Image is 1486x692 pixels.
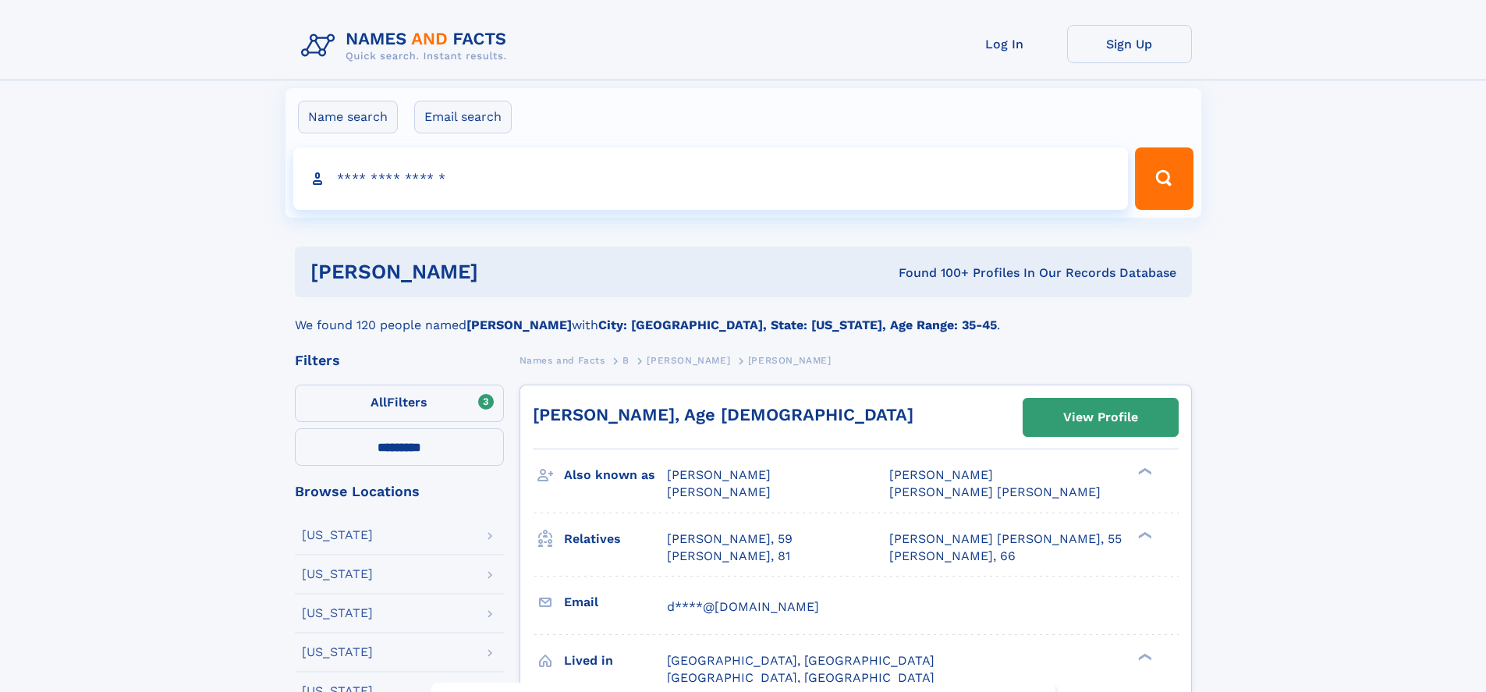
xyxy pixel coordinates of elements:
[688,264,1176,282] div: Found 100+ Profiles In Our Records Database
[622,355,630,366] span: B
[647,355,730,366] span: [PERSON_NAME]
[667,531,793,548] a: [PERSON_NAME], 59
[1067,25,1192,63] a: Sign Up
[295,297,1192,335] div: We found 120 people named with .
[371,395,387,410] span: All
[302,607,373,619] div: [US_STATE]
[520,350,605,370] a: Names and Facts
[748,355,832,366] span: [PERSON_NAME]
[564,648,667,674] h3: Lived in
[302,568,373,580] div: [US_STATE]
[647,350,730,370] a: [PERSON_NAME]
[667,670,935,685] span: [GEOGRAPHIC_DATA], [GEOGRAPHIC_DATA]
[667,548,790,565] a: [PERSON_NAME], 81
[466,318,572,332] b: [PERSON_NAME]
[1023,399,1178,436] a: View Profile
[414,101,512,133] label: Email search
[889,548,1016,565] a: [PERSON_NAME], 66
[533,405,913,424] a: [PERSON_NAME], Age [DEMOGRAPHIC_DATA]
[293,147,1129,210] input: search input
[667,653,935,668] span: [GEOGRAPHIC_DATA], [GEOGRAPHIC_DATA]
[310,262,689,282] h1: [PERSON_NAME]
[295,25,520,67] img: Logo Names and Facts
[298,101,398,133] label: Name search
[295,484,504,499] div: Browse Locations
[667,484,771,499] span: [PERSON_NAME]
[889,531,1122,548] a: [PERSON_NAME] [PERSON_NAME], 55
[1135,147,1193,210] button: Search Button
[564,589,667,616] h3: Email
[564,462,667,488] h3: Also known as
[302,529,373,541] div: [US_STATE]
[302,646,373,658] div: [US_STATE]
[1134,530,1153,540] div: ❯
[942,25,1067,63] a: Log In
[1063,399,1138,435] div: View Profile
[598,318,997,332] b: City: [GEOGRAPHIC_DATA], State: [US_STATE], Age Range: 35-45
[1134,651,1153,662] div: ❯
[889,467,993,482] span: [PERSON_NAME]
[295,353,504,367] div: Filters
[1134,467,1153,477] div: ❯
[889,484,1101,499] span: [PERSON_NAME] [PERSON_NAME]
[622,350,630,370] a: B
[295,385,504,422] label: Filters
[667,467,771,482] span: [PERSON_NAME]
[564,526,667,552] h3: Relatives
